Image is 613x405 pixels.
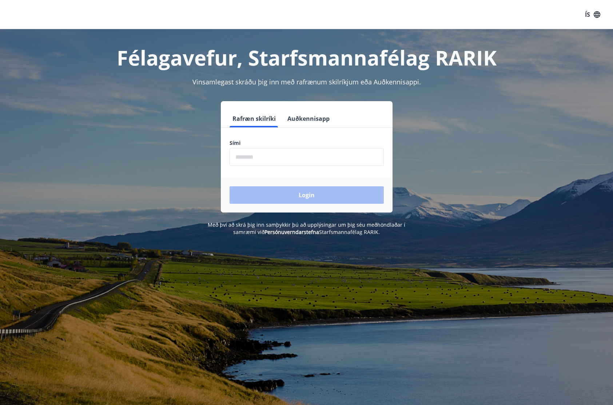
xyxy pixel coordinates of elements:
h1: Félagavefur, Starfsmannafélag RARIK [53,44,560,71]
span: Vinsamlegast skráðu þig inn með rafrænum skilríkjum eða Auðkennisappi. [192,78,421,86]
span: Með því að skrá þig inn samþykkir þú að upplýsingar um þig séu meðhöndlaðar í samræmi við Starfsm... [208,221,405,235]
label: Sími [230,139,384,147]
button: Auðkennisapp [284,110,333,127]
a: Persónuverndarstefna [264,229,319,235]
button: Rafræn skilríki [230,110,279,127]
button: ÍS [581,8,604,21]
